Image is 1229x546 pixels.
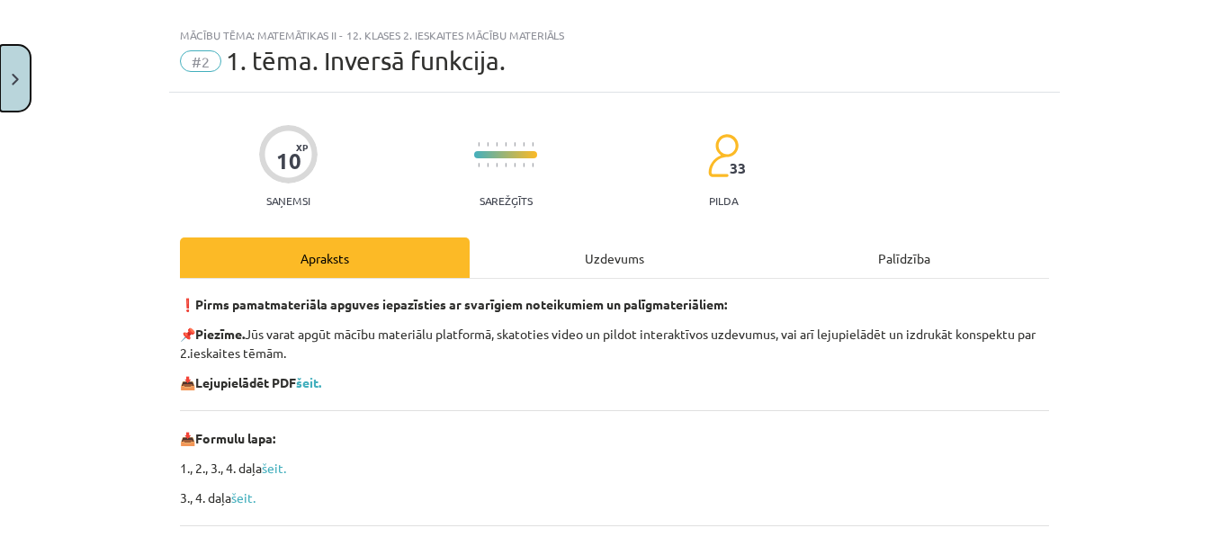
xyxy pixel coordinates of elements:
img: icon-short-line-57e1e144782c952c97e751825c79c345078a6d821885a25fce030b3d8c18986b.svg [523,163,525,167]
img: icon-close-lesson-0947bae3869378f0d4975bcd49f059093ad1ed9edebbc8119c70593378902aed.svg [12,74,19,85]
p: 📌 Jūs varat apgūt mācību materiālu platformā, skatoties video un pildot interaktīvos uzdevumus, v... [180,325,1049,363]
img: icon-short-line-57e1e144782c952c97e751825c79c345078a6d821885a25fce030b3d8c18986b.svg [532,142,534,147]
div: Apraksts [180,237,470,278]
img: icon-short-line-57e1e144782c952c97e751825c79c345078a6d821885a25fce030b3d8c18986b.svg [514,163,516,167]
img: icon-short-line-57e1e144782c952c97e751825c79c345078a6d821885a25fce030b3d8c18986b.svg [487,163,489,167]
b: Formulu lapa: [195,430,275,446]
a: šeit. [296,374,321,390]
p: ❗ [180,295,1049,314]
img: icon-short-line-57e1e144782c952c97e751825c79c345078a6d821885a25fce030b3d8c18986b.svg [478,163,480,167]
img: icon-short-line-57e1e144782c952c97e751825c79c345078a6d821885a25fce030b3d8c18986b.svg [505,163,507,167]
p: Sarežģīts [480,194,533,207]
img: icon-short-line-57e1e144782c952c97e751825c79c345078a6d821885a25fce030b3d8c18986b.svg [532,163,534,167]
span: 1. tēma. Inversā funkcija. [226,46,506,76]
b: Piezīme. [195,326,245,342]
b: Lejupielādēt PDF [195,374,296,390]
p: 📥 [180,373,1049,392]
div: Uzdevums [470,237,759,278]
img: icon-short-line-57e1e144782c952c97e751825c79c345078a6d821885a25fce030b3d8c18986b.svg [478,142,480,147]
img: icon-short-line-57e1e144782c952c97e751825c79c345078a6d821885a25fce030b3d8c18986b.svg [487,142,489,147]
p: 📥 [180,429,1049,448]
img: icon-short-line-57e1e144782c952c97e751825c79c345078a6d821885a25fce030b3d8c18986b.svg [496,163,498,167]
span: #2 [180,50,221,72]
span: XP [296,142,308,152]
img: icon-short-line-57e1e144782c952c97e751825c79c345078a6d821885a25fce030b3d8c18986b.svg [505,142,507,147]
p: Saņemsi [259,194,318,207]
div: 10 [276,148,301,174]
div: Mācību tēma: Matemātikas ii - 12. klases 2. ieskaites mācību materiāls [180,29,1049,41]
p: 1., 2., 3., 4. daļa [180,459,1049,478]
div: Palīdzība [759,237,1049,278]
img: icon-short-line-57e1e144782c952c97e751825c79c345078a6d821885a25fce030b3d8c18986b.svg [514,142,516,147]
p: pilda [709,194,738,207]
a: šeit. [262,460,286,476]
p: 3., 4. daļa [180,488,1049,507]
a: šeit. [231,489,256,506]
span: 33 [730,160,746,176]
img: icon-short-line-57e1e144782c952c97e751825c79c345078a6d821885a25fce030b3d8c18986b.svg [523,142,525,147]
strong: Pirms pamatmateriāla apguves iepazīsties ar svarīgiem noteikumiem un palīgmateriāliem: [195,296,727,312]
img: students-c634bb4e5e11cddfef0936a35e636f08e4e9abd3cc4e673bd6f9a4125e45ecb1.svg [707,133,739,178]
img: icon-short-line-57e1e144782c952c97e751825c79c345078a6d821885a25fce030b3d8c18986b.svg [496,142,498,147]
